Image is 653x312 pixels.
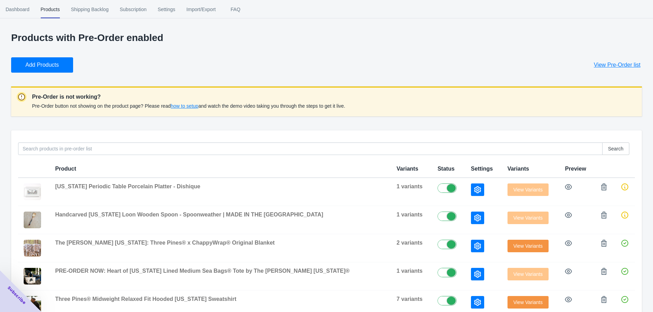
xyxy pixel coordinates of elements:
[18,142,603,155] input: Search products in pre-order list
[11,57,73,73] button: Add Products
[32,103,345,109] span: Pre-Order button not showing on the product page? Please read and watch the demo video taking you...
[396,296,423,302] span: 7 variants
[608,146,623,151] span: Search
[565,166,586,172] span: Preview
[6,0,30,18] span: Dashboard
[227,0,244,18] span: FAQ
[396,212,423,217] span: 1 variants
[24,183,41,200] img: Maine-Periodic-Table-Porcelain-Platter-Dishique-Dishique-63729596.jpg
[396,183,423,189] span: 1 variants
[120,0,147,18] span: Subscription
[25,61,59,68] span: Add Products
[396,268,423,274] span: 1 variants
[171,103,198,109] span: how to setup
[55,296,236,302] span: Three Pines® Midweight Relaxed Fit Hooded [US_STATE] Sweatshirt
[471,166,493,172] span: Settings
[594,61,640,68] span: View Pre-Order list
[508,166,529,172] span: Variants
[24,240,41,256] img: The-Woods-Maine_-Three-Pinesr-x-ChappyWrapr-Original-Blanket-Chappy-Wrap-63866440.jpg
[11,32,642,43] p: Products with Pre-Order enabled
[55,212,323,217] span: Handcarved [US_STATE] Loon Wooden Spoon - Spoonweather | MADE IN THE [GEOGRAPHIC_DATA]
[508,296,549,309] button: View Variants
[71,0,109,18] span: Shipping Backlog
[55,183,200,189] span: [US_STATE] Periodic Table Porcelain Platter - Dishique
[396,166,418,172] span: Variants
[508,240,549,252] button: View Variants
[6,285,27,306] span: Subscribe
[55,166,76,172] span: Product
[41,0,60,18] span: Products
[396,240,423,246] span: 2 variants
[187,0,216,18] span: Import/Export
[585,57,649,73] button: View Pre-Order list
[55,240,275,246] span: The [PERSON_NAME] [US_STATE]: Three Pines® x ChappyWrap® Original Blanket
[513,243,543,249] span: View Variants
[602,142,629,155] button: Search
[24,268,41,285] img: Photo-204_1.jpg
[438,166,455,172] span: Status
[24,212,41,228] img: LoonSpoon-3.png
[32,93,345,101] p: Pre-Order is not working?
[158,0,175,18] span: Settings
[55,268,349,274] span: PRE-ORDER NOW: Heart of [US_STATE] Lined Medium Sea Bags® Tote by The [PERSON_NAME] [US_STATE]®
[513,299,543,305] span: View Variants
